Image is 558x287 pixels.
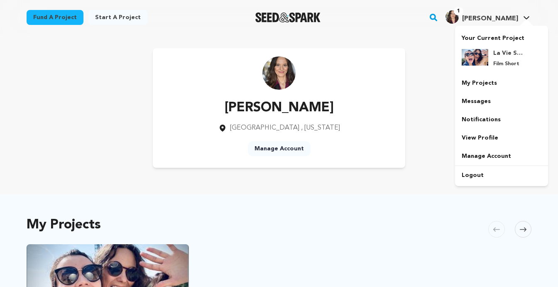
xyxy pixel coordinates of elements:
a: Messages [455,92,548,110]
img: e852f140eb2faa19.jpg [462,49,488,66]
p: Your Current Project [462,31,541,42]
img: Seed&Spark Logo Dark Mode [255,12,321,22]
h4: La Vie Smart [493,49,523,57]
a: My Projects [455,74,548,92]
a: Start a project [88,10,147,25]
a: Soraya G.'s Profile [444,9,531,24]
span: [PERSON_NAME] [462,15,518,22]
a: Fund a project [27,10,83,25]
span: 1 [454,7,463,15]
a: Logout [455,166,548,184]
a: View Profile [455,129,548,147]
a: Seed&Spark Homepage [255,12,321,22]
p: Film Short [493,61,523,67]
img: 85598c9cb9c8a8a0.png [445,10,459,24]
span: Soraya G.'s Profile [444,9,531,26]
p: [PERSON_NAME] [218,98,340,118]
div: Soraya G.'s Profile [445,10,518,24]
h2: My Projects [27,219,101,231]
span: [GEOGRAPHIC_DATA] [230,125,299,131]
a: Notifications [455,110,548,129]
span: , [US_STATE] [301,125,340,131]
a: Manage Account [455,147,548,165]
a: Your Current Project La Vie Smart Film Short [462,31,541,74]
img: https://seedandspark-static.s3.us-east-2.amazonaws.com/images/User/002/251/556/medium/85598c9cb9c... [262,56,296,90]
a: Manage Account [248,141,311,156]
